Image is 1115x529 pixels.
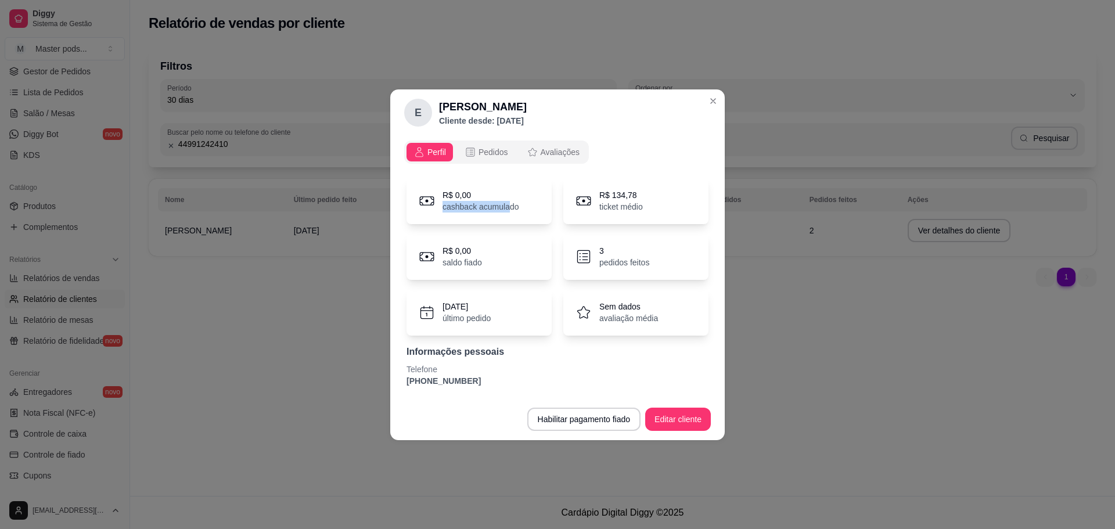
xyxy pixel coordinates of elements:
[527,408,641,431] button: Habilitar pagamento fiado
[599,189,643,201] p: R$ 134,78
[443,301,491,312] p: [DATE]
[599,301,658,312] p: Sem dados
[443,189,519,201] p: R$ 0,00
[443,257,482,268] p: saldo fiado
[439,115,527,127] p: Cliente desde: [DATE]
[599,312,658,324] p: avaliação média
[704,92,722,110] button: Close
[645,408,711,431] button: Editar cliente
[407,345,708,359] p: Informações pessoais
[443,245,482,257] p: R$ 0,00
[407,364,708,375] p: Telefone
[599,257,649,268] p: pedidos feitos
[407,375,708,387] p: [PHONE_NUMBER]
[443,312,491,324] p: último pedido
[599,245,649,257] p: 3
[404,99,432,127] div: E
[479,146,508,158] span: Pedidos
[404,141,589,164] div: opções
[439,99,527,115] h2: [PERSON_NAME]
[404,141,711,164] div: opções
[443,201,519,213] p: cashback acumulado
[541,146,580,158] span: Avaliações
[427,146,446,158] span: Perfil
[599,201,643,213] p: ticket médio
